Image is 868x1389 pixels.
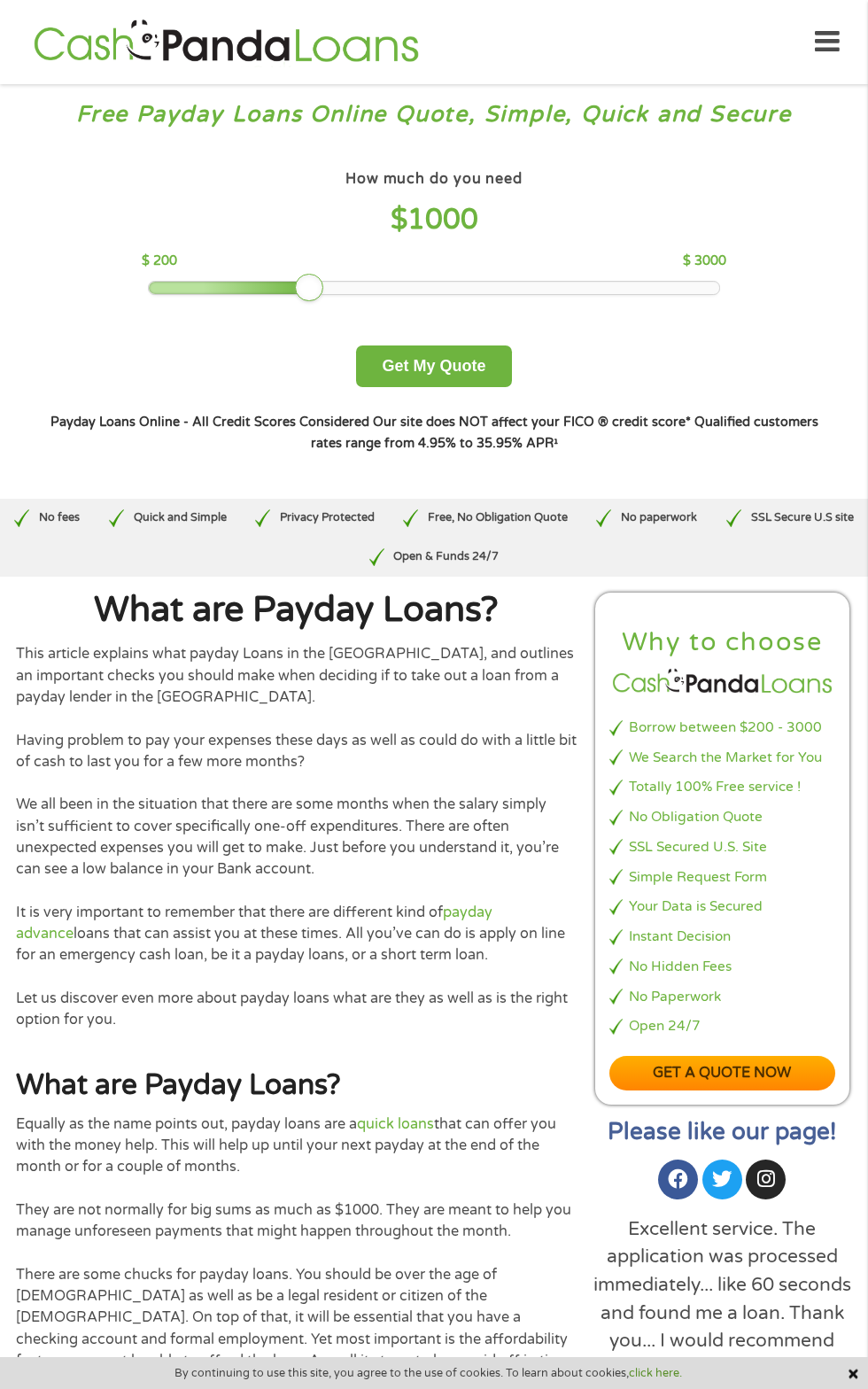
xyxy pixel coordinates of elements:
p: Equally as the name points out, payday loans are a that can offer you with the money help. This w... [16,1114,577,1178]
p: $ 200 [142,252,177,271]
img: GetLoanNow Logo [28,17,423,67]
h4: How much do you need [345,170,523,189]
li: Instant Decision [609,927,835,947]
a: Get a quote now [609,1056,835,1090]
li: We Search the Market for You [609,748,835,768]
h4: $ [142,202,725,238]
p: Privacy Protected [280,509,375,526]
p: This article explains what payday Loans in the [GEOGRAPHIC_DATA], and outlines an important check... [16,643,577,708]
strong: Qualified customers rates range from 4.95% to 35.95% APR¹ [311,415,818,451]
button: Get My Quote [356,345,511,387]
span: By continuing to use this site, you agree to the use of cookies. To learn about cookies, [174,1367,682,1379]
p: We all been in the situation that there are some months when the salary simply isn’t sufficient t... [16,794,577,880]
p: They are not normally for big sums as much as $1000. They are meant to help you manage unforeseen... [16,1199,577,1243]
li: Open 24/7 [609,1016,835,1036]
h1: What are Payday Loans? [16,593,577,628]
span: 1000 [407,203,478,237]
p: No fees [39,509,80,526]
h2: Why to choose [609,626,835,659]
p: Quick and Simple [134,509,227,526]
li: No Hidden Fees [609,957,835,977]
li: Borrow between $200 - 3000 [609,718,835,738]
p: Open & Funds 24/7 [393,548,499,565]
strong: Our site does NOT affect your FICO ® credit score* [373,415,691,430]
a: click here. [629,1366,682,1380]
p: It is very important to remember that there are different kind of loans that can assist you at th... [16,902,577,966]
li: Totally 100% Free service ! [609,777,835,797]
p: Let us discover even more about payday loans what are they as well as is the right option for you. [16,988,577,1031]
h2: Please like our page!​ [593,1121,852,1144]
strong: Payday Loans Online - All Credit Scores Considered [50,415,369,430]
h2: What are Payday Loans? [16,1067,577,1104]
p: No paperwork [621,509,697,526]
p: Having problem to pay your expenses these days as well as could do with a little bit of cash to l... [16,730,577,773]
a: quick loans [357,1115,434,1133]
li: No Obligation Quote [609,807,835,827]
h3: Free Payday Loans Online Quote, Simple, Quick and Secure [16,100,852,129]
p: $ 3000 [683,252,726,271]
p: SSL Secure U.S site [751,509,854,526]
li: SSL Secured U.S. Site [609,837,835,857]
li: Your Data is Secured [609,896,835,917]
li: Simple Request Form [609,867,835,888]
li: No Paperwork [609,987,835,1007]
p: Free, No Obligation Quote [428,509,568,526]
